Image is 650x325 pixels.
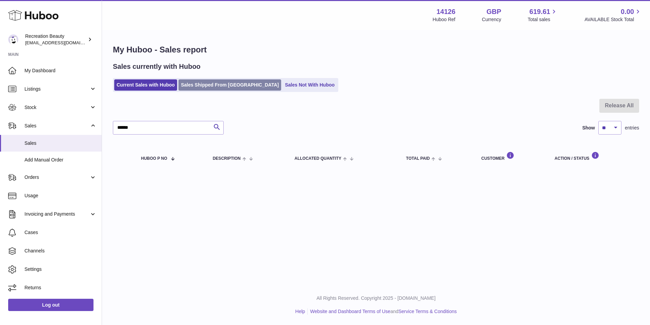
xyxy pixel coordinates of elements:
a: Website and Dashboard Terms of Use [310,309,390,314]
span: Sales [24,123,89,129]
div: Currency [482,16,501,23]
img: customercare@recreationbeauty.com [8,34,18,45]
span: Total sales [528,16,558,23]
li: and [308,308,457,315]
span: Stock [24,104,89,111]
span: Returns [24,284,97,291]
a: 0.00 AVAILABLE Stock Total [584,7,642,23]
a: 619.61 Total sales [528,7,558,23]
a: Help [295,309,305,314]
a: Current Sales with Huboo [114,79,177,91]
div: Recreation Beauty [25,33,86,46]
span: entries [625,125,639,131]
a: Sales Not With Huboo [283,79,337,91]
strong: 14126 [437,7,456,16]
label: Show [582,125,595,131]
span: Usage [24,192,97,199]
strong: GBP [486,7,501,16]
span: My Dashboard [24,67,97,74]
a: Service Terms & Conditions [398,309,457,314]
span: Description [213,156,241,161]
h2: Sales currently with Huboo [113,62,201,71]
span: Huboo P no [141,156,167,161]
span: Orders [24,174,89,181]
a: Log out [8,299,93,311]
span: Listings [24,86,89,92]
span: Channels [24,248,97,254]
span: Total paid [406,156,430,161]
span: ALLOCATED Quantity [294,156,341,161]
div: Customer [481,152,541,161]
p: All Rights Reserved. Copyright 2025 - [DOMAIN_NAME] [107,295,645,301]
span: Cases [24,229,97,236]
span: Add Manual Order [24,157,97,163]
span: Sales [24,140,97,146]
a: Sales Shipped From [GEOGRAPHIC_DATA] [178,79,281,91]
div: Huboo Ref [433,16,456,23]
span: 619.61 [529,7,550,16]
h1: My Huboo - Sales report [113,44,639,55]
div: Action / Status [554,152,632,161]
span: Settings [24,266,97,273]
span: 0.00 [621,7,634,16]
span: AVAILABLE Stock Total [584,16,642,23]
span: [EMAIL_ADDRESS][DOMAIN_NAME] [25,40,100,45]
span: Invoicing and Payments [24,211,89,217]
